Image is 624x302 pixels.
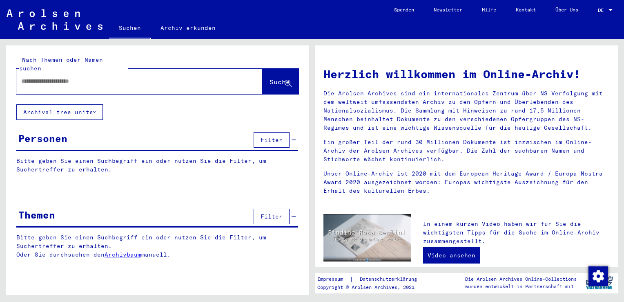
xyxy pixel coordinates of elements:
button: Filter [254,132,290,148]
button: Filter [254,209,290,224]
div: Personen [18,131,67,146]
h1: Herzlich willkommen im Online-Archiv! [323,65,610,83]
p: Unser Online-Archiv ist 2020 mit dem European Heritage Award / Europa Nostra Award 2020 ausgezeic... [323,169,610,195]
img: Zustimmung ändern [588,266,608,286]
p: Copyright © Arolsen Archives, 2021 [317,284,427,291]
div: Zustimmung ändern [588,266,608,286]
mat-label: Nach Themen oder Namen suchen [19,56,103,72]
button: Suche [263,69,299,94]
p: Bitte geben Sie einen Suchbegriff ein oder nutzen Sie die Filter, um Suchertreffer zu erhalten. [16,157,298,174]
span: DE [598,7,607,13]
a: Video ansehen [423,247,480,264]
a: Archiv erkunden [151,18,225,38]
img: video.jpg [323,214,411,261]
div: Themen [18,207,55,222]
p: In einem kurzen Video haben wir für Sie die wichtigsten Tipps für die Suche im Online-Archiv zusa... [423,220,610,246]
p: Die Arolsen Archives sind ein internationales Zentrum über NS-Verfolgung mit dem weltweit umfasse... [323,89,610,132]
p: Ein großer Teil der rund 30 Millionen Dokumente ist inzwischen im Online-Archiv der Arolsen Archi... [323,138,610,164]
button: Archival tree units [16,104,103,120]
a: Impressum [317,275,350,284]
span: Filter [261,213,283,220]
a: Archivbaum [105,251,141,258]
a: Suchen [109,18,151,39]
p: wurden entwickelt in Partnerschaft mit [465,283,577,290]
span: Suche [270,78,290,86]
img: Arolsen_neg.svg [7,9,103,30]
p: Bitte geben Sie einen Suchbegriff ein oder nutzen Sie die Filter, um Suchertreffer zu erhalten. O... [16,233,299,259]
p: Die Arolsen Archives Online-Collections [465,275,577,283]
span: Filter [261,136,283,144]
div: | [317,275,427,284]
a: Datenschutzerklärung [353,275,427,284]
img: yv_logo.png [584,273,615,293]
